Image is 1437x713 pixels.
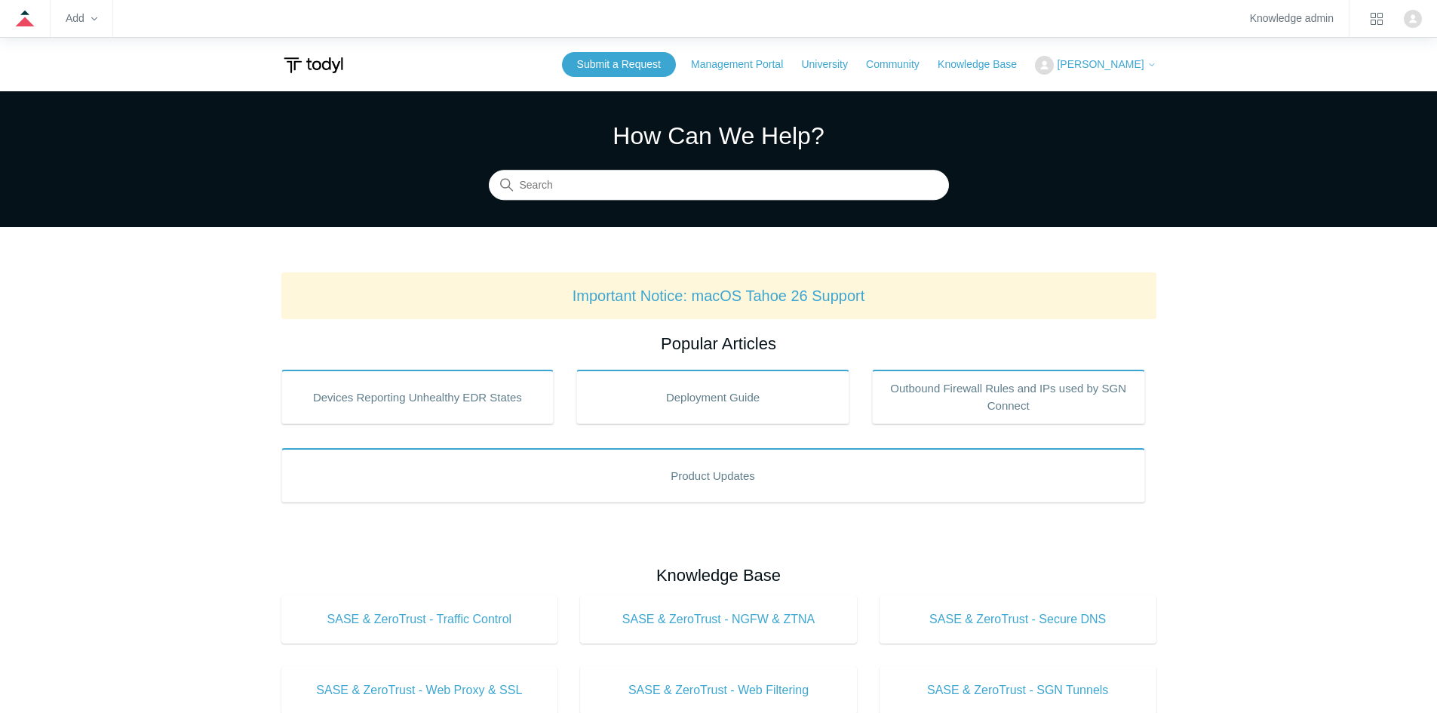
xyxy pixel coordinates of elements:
[281,51,345,79] img: Todyl Support Center Help Center home page
[281,448,1145,502] a: Product Updates
[281,370,554,424] a: Devices Reporting Unhealthy EDR States
[880,595,1156,644] a: SASE & ZeroTrust - Secure DNS
[562,52,676,77] a: Submit a Request
[603,610,834,628] span: SASE & ZeroTrust - NGFW & ZTNA
[902,681,1134,699] span: SASE & ZeroTrust - SGN Tunnels
[304,610,536,628] span: SASE & ZeroTrust - Traffic Control
[281,563,1156,588] h2: Knowledge Base
[281,595,558,644] a: SASE & ZeroTrust - Traffic Control
[580,595,857,644] a: SASE & ZeroTrust - NGFW & ZTNA
[938,57,1032,72] a: Knowledge Base
[281,331,1156,356] h2: Popular Articles
[1057,58,1144,70] span: [PERSON_NAME]
[304,681,536,699] span: SASE & ZeroTrust - Web Proxy & SSL
[489,171,949,201] input: Search
[902,610,1134,628] span: SASE & ZeroTrust - Secure DNS
[866,57,935,72] a: Community
[1250,14,1334,23] a: Knowledge admin
[573,287,865,304] a: Important Notice: macOS Tahoe 26 Support
[1404,10,1422,28] img: user avatar
[603,681,834,699] span: SASE & ZeroTrust - Web Filtering
[576,370,849,424] a: Deployment Guide
[489,118,949,154] h1: How Can We Help?
[801,57,862,72] a: University
[872,370,1145,424] a: Outbound Firewall Rules and IPs used by SGN Connect
[66,14,97,23] zd-hc-trigger: Add
[691,57,798,72] a: Management Portal
[1404,10,1422,28] zd-hc-trigger: Click your profile icon to open the profile menu
[1035,56,1156,75] button: [PERSON_NAME]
